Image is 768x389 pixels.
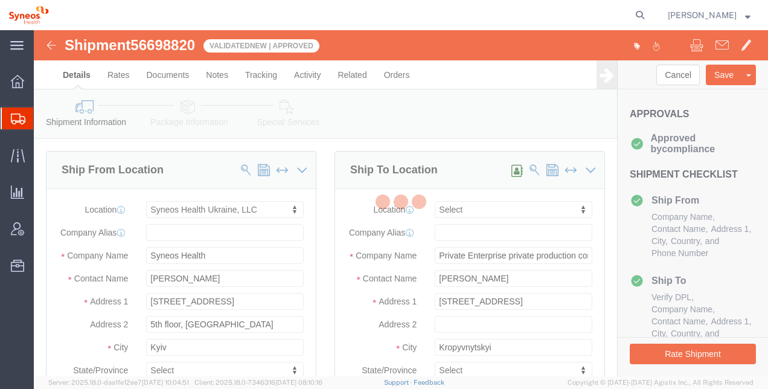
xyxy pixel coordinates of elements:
[568,378,754,388] span: Copyright © [DATE]-[DATE] Agistix Inc., All Rights Reserved
[275,379,322,386] span: [DATE] 08:10:16
[8,6,49,24] img: logo
[414,379,444,386] a: Feedback
[48,379,189,386] span: Server: 2025.18.0-daa1fe12ee7
[668,8,737,22] span: Oksana Tsankova
[384,379,414,386] a: Support
[142,379,189,386] span: [DATE] 10:04:51
[667,8,751,22] button: [PERSON_NAME]
[194,379,322,386] span: Client: 2025.18.0-7346316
